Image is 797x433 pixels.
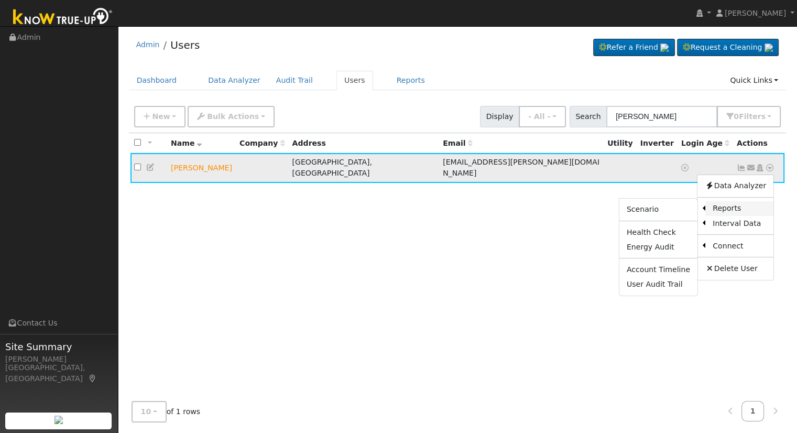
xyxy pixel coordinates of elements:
span: Display [480,106,519,127]
a: Energy Audit Report [619,240,697,254]
a: Users [336,71,373,90]
img: retrieve [54,416,63,424]
a: Data Analyzer [200,71,268,90]
span: Site Summary [5,340,112,354]
button: - All - [519,106,566,127]
img: retrieve [660,44,669,52]
a: Interval Data [705,216,773,231]
a: Reports [389,71,433,90]
a: Map [88,374,97,383]
a: Delete User [697,261,773,276]
button: 10 [132,401,167,423]
span: Days since last login [681,139,729,147]
a: Other actions [765,163,774,174]
a: Dashboard [129,71,185,90]
a: Not connected [737,164,746,172]
a: Request a Cleaning [677,39,779,57]
td: [GEOGRAPHIC_DATA], [GEOGRAPHIC_DATA] [288,153,439,183]
a: Login As [755,164,765,172]
span: 10 [141,407,151,416]
div: Inverter [640,138,674,149]
button: 0Filters [717,106,781,127]
a: Account Timeline Report [619,262,697,277]
span: [EMAIL_ADDRESS][PERSON_NAME][DOMAIN_NAME] [443,158,599,177]
a: Edit User [146,163,156,171]
a: Admin [136,40,160,49]
img: retrieve [765,44,773,52]
a: alex.reyes.0711@gmail.com [746,163,756,174]
input: Search [606,106,717,127]
div: Address [292,138,436,149]
span: Bulk Actions [207,112,259,121]
div: [PERSON_NAME] [5,354,112,365]
span: s [761,112,765,121]
a: Reports [705,201,773,216]
a: Data Analyzer [697,179,773,193]
div: Actions [737,138,781,149]
span: [PERSON_NAME] [725,9,786,17]
span: Name [171,139,202,147]
span: Search [570,106,607,127]
a: 1 [741,401,765,421]
button: New [134,106,186,127]
button: Bulk Actions [188,106,274,127]
td: Lead [167,153,236,183]
a: Connect [705,239,773,253]
img: Know True-Up [8,6,118,29]
a: Quick Links [722,71,786,90]
a: Refer a Friend [593,39,675,57]
a: No login access [681,164,691,172]
span: Filter [739,112,766,121]
a: Audit Trail [268,71,321,90]
div: Utility [607,138,633,149]
div: [GEOGRAPHIC_DATA], [GEOGRAPHIC_DATA] [5,362,112,384]
span: of 1 rows [132,401,201,423]
a: Health Check Report [619,225,697,240]
a: Scenario Report [619,202,697,217]
a: User Audit Trail [619,277,697,292]
span: Email [443,139,472,147]
span: New [152,112,170,121]
span: Company name [239,139,285,147]
a: Users [170,39,200,51]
